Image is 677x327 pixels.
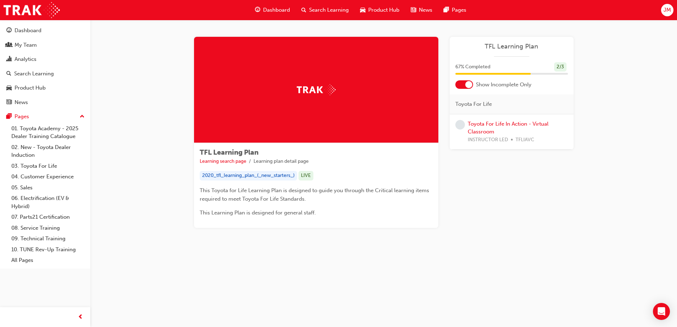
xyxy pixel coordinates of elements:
a: 08. Service Training [8,223,87,234]
a: All Pages [8,255,87,266]
span: up-icon [80,112,85,121]
span: pages-icon [444,6,449,15]
div: 2020_tfl_learning_plan_(_new_starters_) [200,171,297,180]
span: people-icon [6,42,12,48]
a: Learning search page [200,158,246,164]
a: car-iconProduct Hub [354,3,405,17]
div: Dashboard [15,27,41,35]
span: prev-icon [78,313,83,322]
span: Dashboard [263,6,290,14]
div: My Team [15,41,37,49]
span: News [419,6,432,14]
a: My Team [3,39,87,52]
a: 10. TUNE Rev-Up Training [8,244,87,255]
a: 06. Electrification (EV & Hybrid) [8,193,87,212]
a: news-iconNews [405,3,438,17]
span: news-icon [411,6,416,15]
a: 01. Toyota Academy - 2025 Dealer Training Catalogue [8,123,87,142]
span: This Learning Plan is designed for general staff. [200,210,316,216]
span: car-icon [6,85,12,91]
span: chart-icon [6,56,12,63]
a: 02. New - Toyota Dealer Induction [8,142,87,161]
button: Pages [3,110,87,123]
a: News [3,96,87,109]
div: News [15,98,28,107]
a: Product Hub [3,81,87,94]
a: pages-iconPages [438,3,472,17]
span: JM [664,6,671,14]
span: Product Hub [368,6,399,14]
span: Show Incomplete Only [476,81,531,89]
a: Dashboard [3,24,87,37]
div: Pages [15,113,29,121]
img: Trak [4,2,60,18]
span: guage-icon [6,28,12,34]
a: 09. Technical Training [8,233,87,244]
li: Learning plan detail page [254,157,309,166]
a: Search Learning [3,67,87,80]
button: DashboardMy TeamAnalyticsSearch LearningProduct HubNews [3,23,87,110]
a: 04. Customer Experience [8,171,87,182]
span: This Toyota for Life Learning Plan is designed to guide you through the Critical learning items r... [200,187,431,202]
span: news-icon [6,99,12,106]
button: JM [661,4,673,16]
a: search-iconSearch Learning [296,3,354,17]
a: guage-iconDashboard [249,3,296,17]
span: car-icon [360,6,365,15]
div: Product Hub [15,84,46,92]
span: INSTRUCTOR LED [468,136,508,144]
span: Search Learning [309,6,349,14]
div: Search Learning [14,70,54,78]
a: Analytics [3,53,87,66]
img: Trak [297,84,336,95]
a: 07. Parts21 Certification [8,212,87,223]
span: Pages [452,6,466,14]
span: TFLIAVC [516,136,534,144]
div: Open Intercom Messenger [653,303,670,320]
span: search-icon [6,71,11,77]
span: guage-icon [255,6,260,15]
a: Toyota For Life In Action - Virtual Classroom [468,121,548,135]
span: pages-icon [6,114,12,120]
div: LIVE [298,171,313,180]
span: learningRecordVerb_NONE-icon [455,120,465,130]
a: 05. Sales [8,182,87,193]
span: search-icon [301,6,306,15]
a: TFL Learning Plan [455,42,568,51]
a: 03. Toyota For Life [8,161,87,172]
div: Analytics [15,55,36,63]
div: 2 / 3 [554,62,567,72]
span: TFL Learning Plan [200,148,258,156]
span: 67 % Completed [455,63,490,71]
span: Toyota For Life [455,100,492,108]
